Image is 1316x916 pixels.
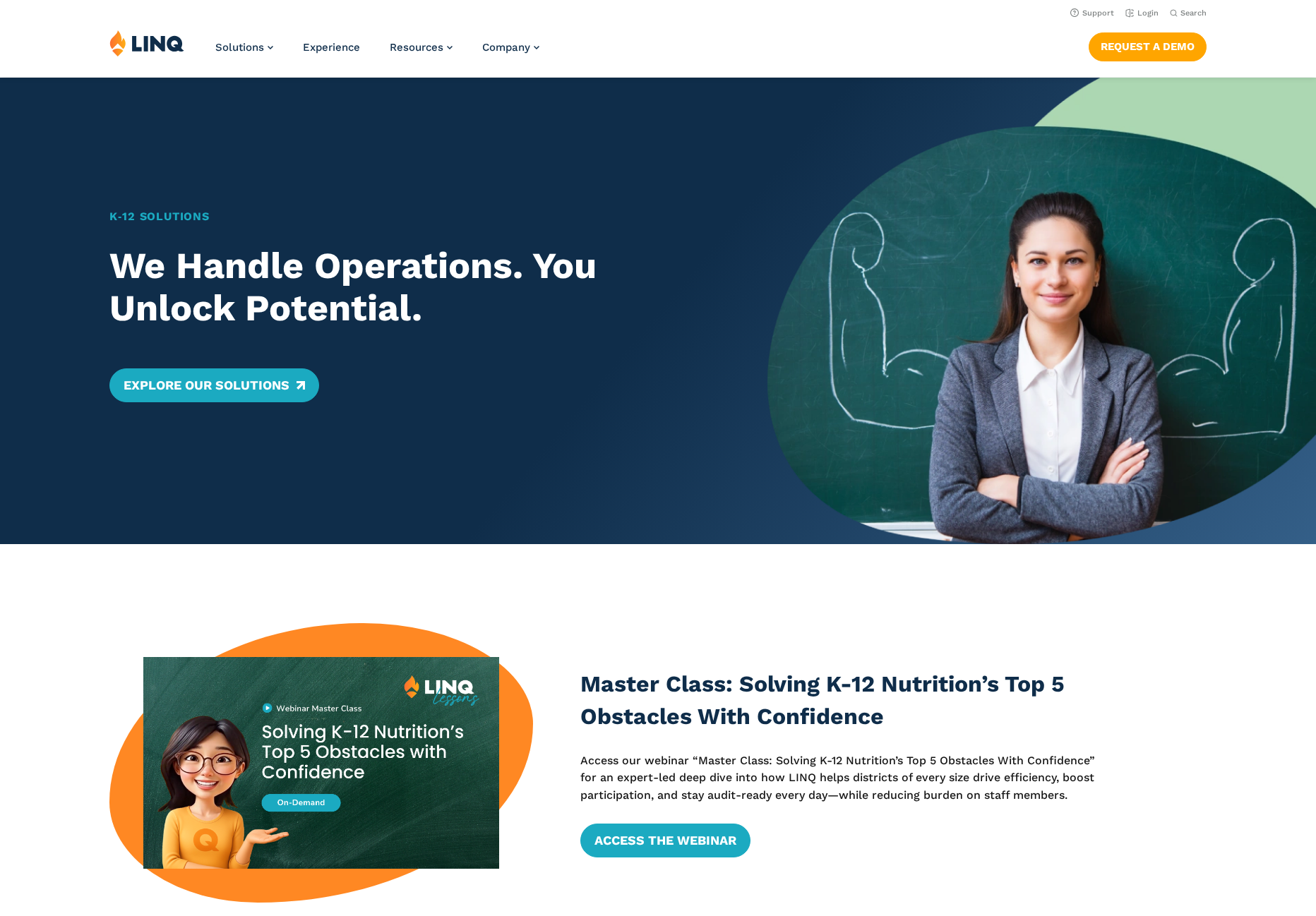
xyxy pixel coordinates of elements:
[482,41,530,54] span: Company
[215,41,273,54] a: Solutions
[390,41,453,54] a: Resources
[580,824,750,857] a: Access the Webinar
[1070,8,1114,18] a: Support
[1125,8,1159,18] a: Login
[1089,32,1207,61] a: Request a Demo
[580,668,1112,733] h3: Master Class: Solving K-12 Nutrition’s Top 5 Obstacles With Confidence
[303,41,360,54] a: Experience
[482,41,539,54] a: Company
[215,30,539,76] nav: Primary Navigation
[1170,8,1207,18] button: Open Search Bar
[1089,30,1207,61] nav: Button Navigation
[109,245,714,330] h2: We Handle Operations. You Unlock Potential.
[390,41,443,54] span: Resources
[109,30,184,56] img: LINQ | K‑12 Software
[767,78,1316,544] img: Home Banner
[1180,8,1207,18] span: Search
[580,752,1112,804] p: Access our webinar “Master Class: Solving K-12 Nutrition’s Top 5 Obstacles With Confidence” for a...
[109,208,714,225] h1: K‑12 Solutions
[109,368,319,402] a: Explore Our Solutions
[215,41,264,54] span: Solutions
